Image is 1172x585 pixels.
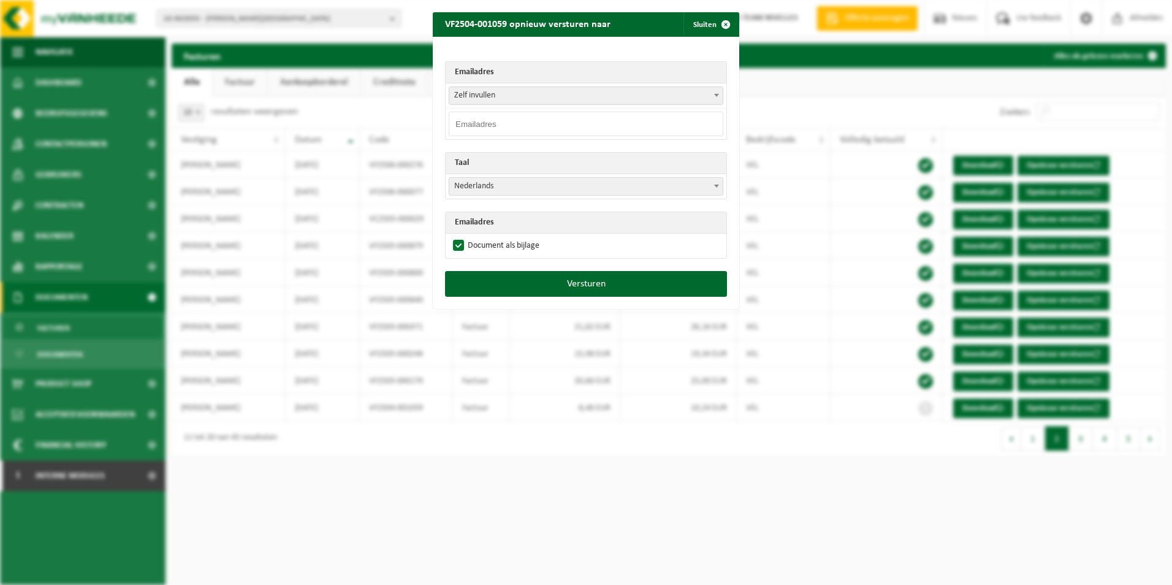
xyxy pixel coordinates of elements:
input: Emailadres [449,112,723,136]
h2: VF2504-001059 opnieuw versturen naar [433,12,623,36]
span: Nederlands [449,177,723,196]
button: Versturen [445,271,727,297]
span: Nederlands [449,178,723,195]
th: Taal [446,153,726,174]
th: Emailadres [446,212,726,234]
span: Zelf invullen [449,87,723,104]
label: Document als bijlage [451,237,539,255]
th: Emailadres [446,62,726,83]
button: Sluiten [683,12,738,37]
span: Zelf invullen [449,86,723,105]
